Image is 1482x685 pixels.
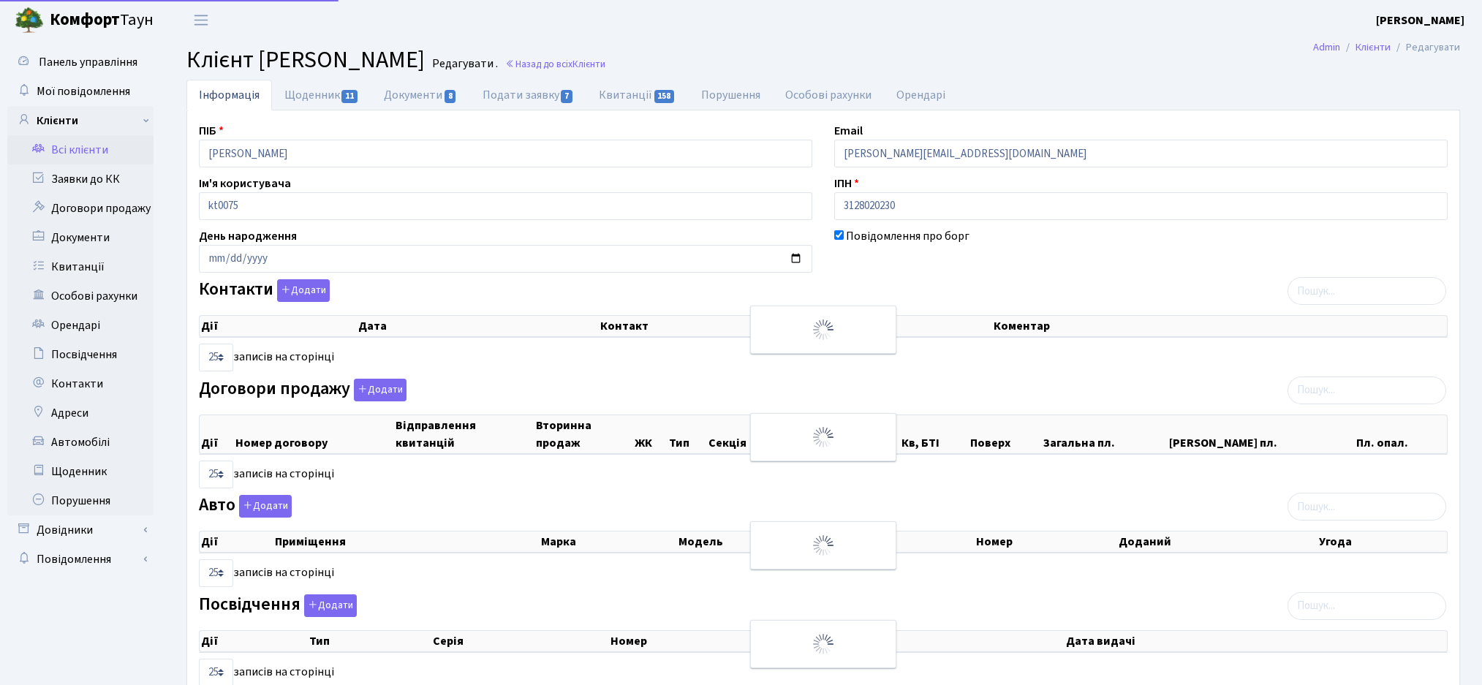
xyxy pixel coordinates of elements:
a: Особові рахунки [7,281,154,311]
select: записів на сторінці [199,559,233,587]
th: Номер [975,531,1117,552]
button: Контакти [277,279,330,302]
a: Admin [1313,39,1340,55]
th: Дії [200,631,308,651]
label: ІПН [834,175,859,192]
th: Модель [677,531,848,552]
th: Загальна пл. [1042,415,1168,453]
img: Обробка... [812,632,835,656]
a: Порушення [689,80,773,110]
a: Договори продажу [7,194,154,223]
input: Пошук... [1288,493,1446,521]
th: Поверх [969,415,1041,453]
select: записів на сторінці [199,461,233,488]
th: Приміщення [273,531,540,552]
span: 11 [341,90,358,103]
th: Дії [200,415,234,453]
th: Дії [200,316,357,336]
span: Таун [50,8,154,33]
th: [PERSON_NAME] пл. [1168,415,1355,453]
span: 158 [654,90,675,103]
label: Договори продажу [199,379,407,401]
img: Обробка... [812,425,835,449]
th: Доданий [1117,531,1317,552]
span: Клієнти [572,57,605,71]
a: Орендарі [884,80,958,110]
a: Щоденник [272,80,371,110]
th: Секція [707,415,776,453]
label: записів на сторінці [199,559,334,587]
button: Посвідчення [304,594,357,617]
a: Контакти [7,369,154,398]
a: Мої повідомлення [7,77,154,106]
label: Посвідчення [199,594,357,617]
a: [PERSON_NAME] [1376,12,1464,29]
a: Додати [235,493,292,518]
a: Порушення [7,486,154,515]
label: Авто [199,495,292,518]
label: День народження [199,227,297,245]
img: logo.png [15,6,44,35]
label: ПІБ [199,122,224,140]
a: Орендарі [7,311,154,340]
th: Марка [540,531,677,552]
th: Видано [817,631,1065,651]
a: Адреси [7,398,154,428]
a: Щоденник [7,457,154,486]
span: Панель управління [39,54,137,70]
select: записів на сторінці [199,344,233,371]
a: Додати [300,591,357,617]
th: Дата видачі [1065,631,1447,651]
th: ЖК [633,415,668,453]
a: Посвідчення [7,340,154,369]
th: Кв, БТІ [900,415,969,453]
b: Комфорт [50,8,120,31]
span: Мої повідомлення [37,83,130,99]
th: Колір [848,531,975,552]
label: записів на сторінці [199,344,334,371]
label: Ім'я користувача [199,175,291,192]
a: Назад до всіхКлієнти [505,57,605,71]
th: Вторинна продаж [534,415,633,453]
a: Квитанції [586,80,688,110]
button: Переключити навігацію [183,8,219,32]
label: Повідомлення про борг [846,227,969,245]
th: Номер [609,631,817,651]
button: Авто [239,495,292,518]
a: Всі клієнти [7,135,154,164]
a: Повідомлення [7,545,154,574]
nav: breadcrumb [1291,32,1482,63]
button: Договори продажу [354,379,407,401]
a: Довідники [7,515,154,545]
a: Додати [350,376,407,401]
th: Тип [668,415,707,453]
a: Додати [273,277,330,303]
a: Документи [7,223,154,252]
a: Квитанції [7,252,154,281]
th: Номер договору [234,415,394,453]
label: Email [834,122,863,140]
span: Клієнт [PERSON_NAME] [186,43,425,77]
th: Коментар [992,316,1447,336]
input: Пошук... [1288,376,1446,404]
a: Інформація [186,80,272,110]
a: Подати заявку [470,80,586,110]
th: Серія [431,631,609,651]
th: Пл. опал. [1355,415,1447,453]
th: Відправлення квитанцій [394,415,534,453]
a: Клієнти [7,106,154,135]
img: Обробка... [812,534,835,557]
th: Тип [308,631,431,651]
a: Документи [371,80,469,110]
th: Дата [357,316,598,336]
a: Автомобілі [7,428,154,457]
input: Пошук... [1288,277,1446,305]
a: Особові рахунки [773,80,884,110]
a: Клієнти [1356,39,1391,55]
a: Заявки до КК [7,164,154,194]
input: Пошук... [1288,592,1446,620]
a: Панель управління [7,48,154,77]
label: записів на сторінці [199,461,334,488]
label: Контакти [199,279,330,302]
